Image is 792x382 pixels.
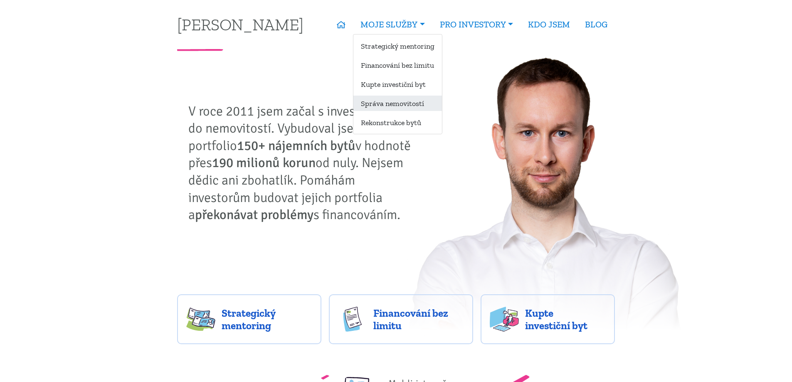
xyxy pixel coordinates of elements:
[237,138,355,154] strong: 150+ nájemních bytů
[432,15,521,34] a: PRO INVESTORY
[353,115,442,130] a: Rekonstrukce bytů
[525,307,606,332] span: Kupte investiční byt
[353,57,442,73] a: Financování bez limitu
[186,307,215,332] img: strategy
[353,96,442,111] a: Správa nemovitostí
[521,15,577,34] a: KDO JSEM
[222,307,312,332] span: Strategický mentoring
[373,307,464,332] span: Financování bez limitu
[195,207,313,223] strong: překonávat problémy
[329,294,473,344] a: Financování bez limitu
[481,294,615,344] a: Kupte investiční byt
[338,307,367,332] img: finance
[212,155,316,171] strong: 190 milionů korun
[353,15,432,34] a: MOJE SLUŽBY
[177,16,303,32] a: [PERSON_NAME]
[177,294,321,344] a: Strategický mentoring
[353,38,442,54] a: Strategický mentoring
[353,76,442,92] a: Kupte investiční byt
[188,103,417,224] p: V roce 2011 jsem začal s investicemi do nemovitostí. Vybudoval jsem portfolio v hodnotě přes od n...
[577,15,615,34] a: BLOG
[490,307,519,332] img: flats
